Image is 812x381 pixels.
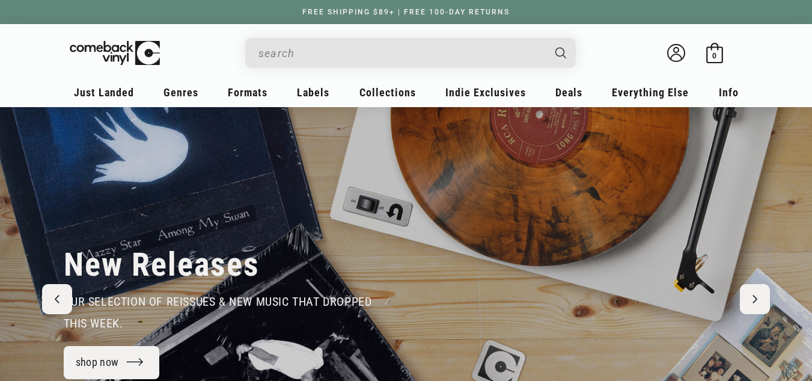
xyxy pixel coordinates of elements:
span: Collections [359,86,416,99]
span: 0 [712,51,716,60]
span: Deals [555,86,582,99]
input: When autocomplete results are available use up and down arrows to review and enter to select [258,41,543,66]
span: Genres [163,86,198,99]
span: Labels [297,86,329,99]
span: our selection of reissues & new music that dropped this week. [64,294,372,330]
a: shop now [64,346,160,379]
a: FREE SHIPPING $89+ | FREE 100-DAY RETURNS [290,8,522,16]
span: Indie Exclusives [445,86,526,99]
span: Info [719,86,739,99]
span: Everything Else [612,86,689,99]
button: Search [545,38,577,68]
span: Just Landed [74,86,134,99]
span: Formats [228,86,267,99]
div: Search [245,38,576,68]
h2: New Releases [64,245,260,285]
